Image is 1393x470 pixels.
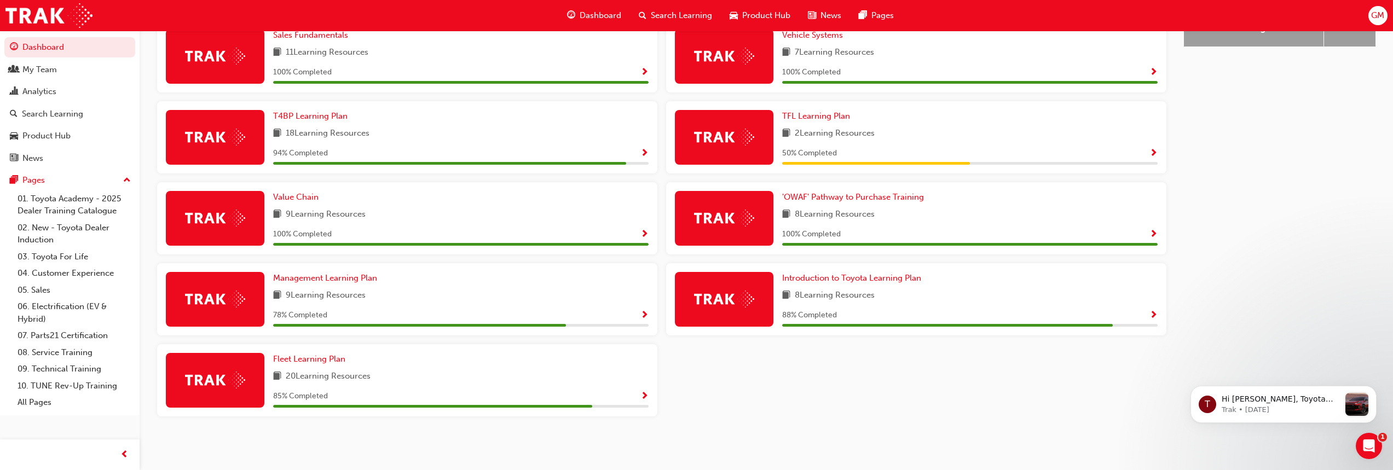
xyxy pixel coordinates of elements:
[782,192,924,202] span: 'OWAF' Pathway to Purchase Training
[558,4,630,27] a: guage-iconDashboard
[13,282,135,299] a: 05. Sales
[273,127,281,141] span: book-icon
[13,298,135,327] a: 06. Electrification (EV & Hybrid)
[4,170,135,190] button: Pages
[4,60,135,80] a: My Team
[795,208,875,222] span: 8 Learning Resources
[795,46,874,60] span: 7 Learning Resources
[640,230,649,240] span: Show Progress
[782,191,928,204] a: 'OWAF' Pathway to Purchase Training
[13,327,135,344] a: 07. Parts21 Certification
[782,208,790,222] span: book-icon
[795,289,875,303] span: 8 Learning Resources
[630,4,721,27] a: search-iconSearch Learning
[4,35,135,170] button: DashboardMy TeamAnalyticsSearch LearningProduct HubNews
[850,4,903,27] a: pages-iconPages
[782,29,847,42] a: Vehicle Systems
[782,110,854,123] a: TFL Learning Plan
[640,311,649,321] span: Show Progress
[286,289,366,303] span: 9 Learning Resources
[1378,433,1387,442] span: 1
[4,82,135,102] a: Analytics
[1149,311,1158,321] span: Show Progress
[10,131,18,141] span: car-icon
[4,37,135,57] a: Dashboard
[13,361,135,378] a: 09. Technical Training
[1149,149,1158,159] span: Show Progress
[185,129,245,146] img: Trak
[782,147,837,160] span: 50 % Completed
[782,309,837,322] span: 88 % Completed
[10,109,18,119] span: search-icon
[273,289,281,303] span: book-icon
[694,129,754,146] img: Trak
[799,4,850,27] a: news-iconNews
[1149,309,1158,322] button: Show Progress
[5,3,93,28] img: Trak
[640,309,649,322] button: Show Progress
[1371,9,1384,22] span: GM
[22,85,56,98] div: Analytics
[782,273,921,283] span: Introduction to Toyota Learning Plan
[10,154,18,164] span: news-icon
[13,394,135,411] a: All Pages
[273,30,348,40] span: Sales Fundamentals
[273,272,382,285] a: Management Learning Plan
[640,147,649,160] button: Show Progress
[640,68,649,78] span: Show Progress
[640,149,649,159] span: Show Progress
[820,9,841,22] span: News
[1149,68,1158,78] span: Show Progress
[640,228,649,241] button: Show Progress
[13,378,135,394] a: 10. TUNE Rev-Up Training
[10,43,18,53] span: guage-icon
[185,291,245,307] img: Trak
[4,104,135,124] a: Search Learning
[640,66,649,79] button: Show Progress
[859,9,867,22] span: pages-icon
[782,46,790,60] span: book-icon
[273,208,281,222] span: book-icon
[1149,66,1158,79] button: Show Progress
[1356,433,1382,459] iframe: Intercom live chat
[13,265,135,282] a: 04. Customer Experience
[640,392,649,402] span: Show Progress
[273,111,348,121] span: T4BP Learning Plan
[13,190,135,219] a: 01. Toyota Academy - 2025 Dealer Training Catalogue
[808,9,816,22] span: news-icon
[4,148,135,169] a: News
[10,65,18,75] span: people-icon
[120,448,129,462] span: prev-icon
[640,390,649,403] button: Show Progress
[48,41,166,51] p: Message from Trak, sent 10w ago
[1149,230,1158,240] span: Show Progress
[273,353,350,365] a: Fleet Learning Plan
[567,9,575,22] span: guage-icon
[22,152,43,165] div: News
[4,126,135,146] a: Product Hub
[286,127,369,141] span: 18 Learning Resources
[123,173,131,188] span: up-icon
[782,111,850,121] span: TFL Learning Plan
[22,130,71,142] div: Product Hub
[721,4,799,27] a: car-iconProduct Hub
[694,48,754,65] img: Trak
[580,9,621,22] span: Dashboard
[22,174,45,187] div: Pages
[10,176,18,185] span: pages-icon
[782,127,790,141] span: book-icon
[286,46,368,60] span: 11 Learning Resources
[1174,364,1393,440] iframe: Intercom notifications message
[273,191,323,204] a: Value Chain
[273,228,332,241] span: 100 % Completed
[782,228,841,241] span: 100 % Completed
[273,370,281,384] span: book-icon
[286,208,366,222] span: 9 Learning Resources
[694,210,754,227] img: Trak
[273,273,377,283] span: Management Learning Plan
[782,289,790,303] span: book-icon
[273,29,352,42] a: Sales Fundamentals
[730,9,738,22] span: car-icon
